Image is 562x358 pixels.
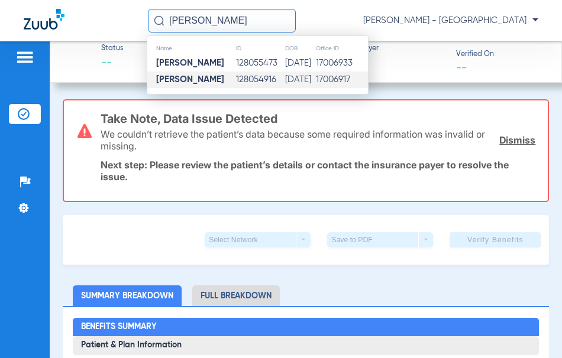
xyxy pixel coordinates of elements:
p: Next step: Please review the patient’s details or contact the insurance payer to resolve the issue. [101,159,536,183]
strong: [PERSON_NAME] [156,75,224,84]
span: Status [101,44,124,54]
th: DOB [285,42,315,55]
li: Summary Breakdown [73,285,182,306]
h3: Take Note, Data Issue Detected [101,113,536,125]
td: [DATE] [285,55,315,71]
iframe: Chat Widget [503,301,562,358]
p: We couldn’t retrieve the patient’s data because some required information was invalid or missing. [101,128,492,152]
input: Search for patients [148,9,296,32]
span: Verified On [456,50,542,60]
span: -- [456,61,467,73]
th: Name [147,42,235,55]
td: [DATE] [285,71,315,88]
span: -- [360,56,446,70]
span: [PERSON_NAME] - [GEOGRAPHIC_DATA] [363,15,538,27]
td: 17006917 [315,71,368,88]
img: Search Icon [154,15,164,26]
h2: Benefits Summary [73,318,539,337]
strong: [PERSON_NAME] [156,58,224,67]
th: ID [235,42,284,55]
li: Full Breakdown [192,285,280,306]
span: -- [101,56,124,70]
a: Dismiss [499,134,535,146]
th: Office ID [315,42,368,55]
td: 128054916 [235,71,284,88]
img: error-icon [77,124,92,138]
td: 128055473 [235,55,284,71]
h3: Patient & Plan Information [73,336,539,355]
span: Payer [360,44,446,54]
img: hamburger-icon [15,50,34,64]
td: 17006933 [315,55,368,71]
img: Zuub Logo [24,9,64,30]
